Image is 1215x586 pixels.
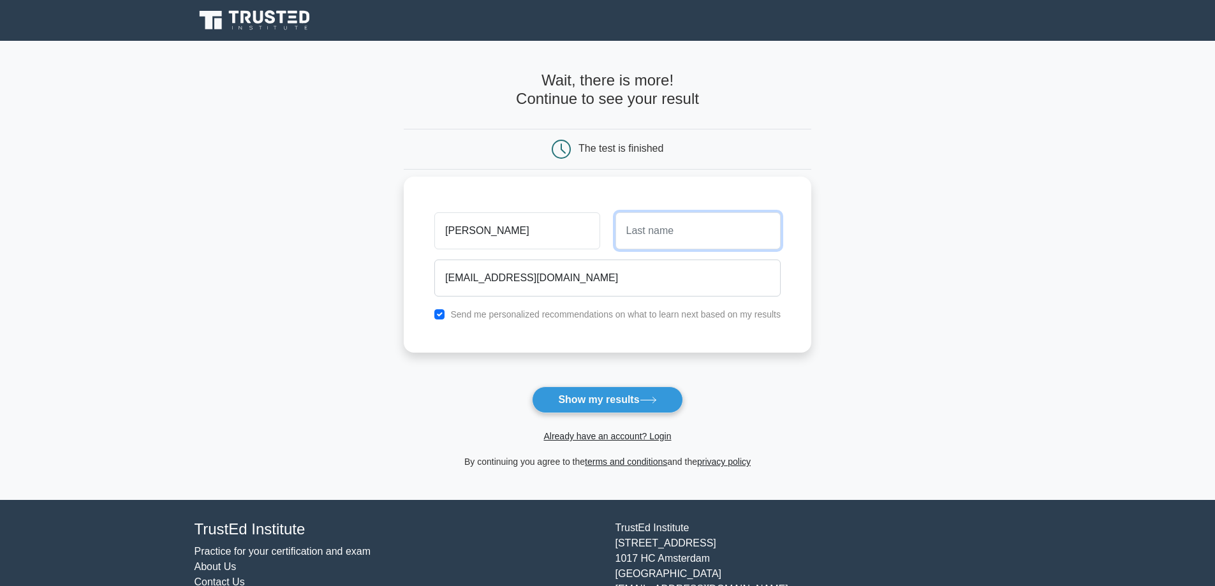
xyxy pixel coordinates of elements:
[434,260,781,297] input: Email
[404,71,811,108] h4: Wait, there is more! Continue to see your result
[195,561,237,572] a: About Us
[585,457,667,467] a: terms and conditions
[578,143,663,154] div: The test is finished
[450,309,781,319] label: Send me personalized recommendations on what to learn next based on my results
[615,212,781,249] input: Last name
[195,520,600,539] h4: TrustEd Institute
[195,546,371,557] a: Practice for your certification and exam
[532,386,682,413] button: Show my results
[396,454,819,469] div: By continuing you agree to the and the
[697,457,751,467] a: privacy policy
[543,431,671,441] a: Already have an account? Login
[434,212,600,249] input: First name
